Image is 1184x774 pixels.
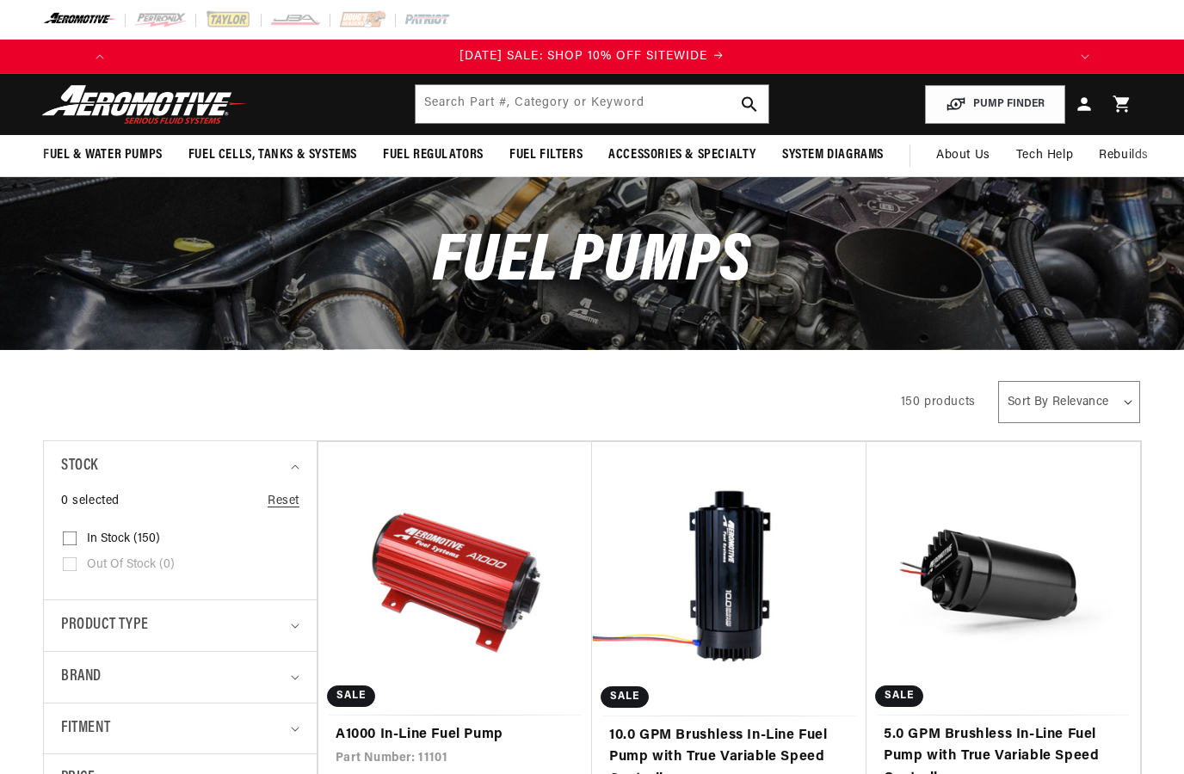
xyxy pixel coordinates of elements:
[1003,135,1086,176] summary: Tech Help
[83,40,117,74] button: Translation missing: en.sections.announcements.previous_announcement
[61,600,299,651] summary: Product type (0 selected)
[459,50,707,63] span: [DATE] SALE: SHOP 10% OFF SITEWIDE
[61,492,120,511] span: 0 selected
[336,724,575,746] a: A1000 In-Line Fuel Pump
[925,85,1065,124] button: PUMP FINDER
[1068,40,1102,74] button: Translation missing: en.sections.announcements.next_announcement
[370,135,496,175] summary: Fuel Regulators
[509,146,583,164] span: Fuel Filters
[61,716,110,741] span: Fitment
[608,146,756,164] span: Accessories & Specialty
[923,135,1003,176] a: About Us
[61,703,299,754] summary: Fitment (0 selected)
[61,665,102,690] span: Brand
[496,135,595,175] summary: Fuel Filters
[87,557,175,573] span: Out of stock (0)
[30,135,176,175] summary: Fuel & Water Pumps
[782,146,884,164] span: System Diagrams
[37,84,252,125] img: Aeromotive
[901,396,976,408] span: 150 products
[176,135,370,175] summary: Fuel Cells, Tanks & Systems
[43,146,163,164] span: Fuel & Water Pumps
[87,531,160,547] span: In stock (150)
[433,229,751,297] span: Fuel Pumps
[268,492,299,511] a: Reset
[117,47,1068,66] div: 1 of 3
[936,149,990,162] span: About Us
[117,47,1068,66] div: Announcement
[1016,146,1073,165] span: Tech Help
[416,85,768,123] input: Search by Part Number, Category or Keyword
[769,135,897,175] summary: System Diagrams
[61,441,299,492] summary: Stock (0 selected)
[1099,146,1149,165] span: Rebuilds
[1086,135,1162,176] summary: Rebuilds
[731,85,768,123] button: search button
[61,652,299,703] summary: Brand (0 selected)
[61,613,148,638] span: Product type
[595,135,769,175] summary: Accessories & Specialty
[383,146,484,164] span: Fuel Regulators
[61,454,98,479] span: Stock
[188,146,357,164] span: Fuel Cells, Tanks & Systems
[117,47,1068,66] a: [DATE] SALE: SHOP 10% OFF SITEWIDE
